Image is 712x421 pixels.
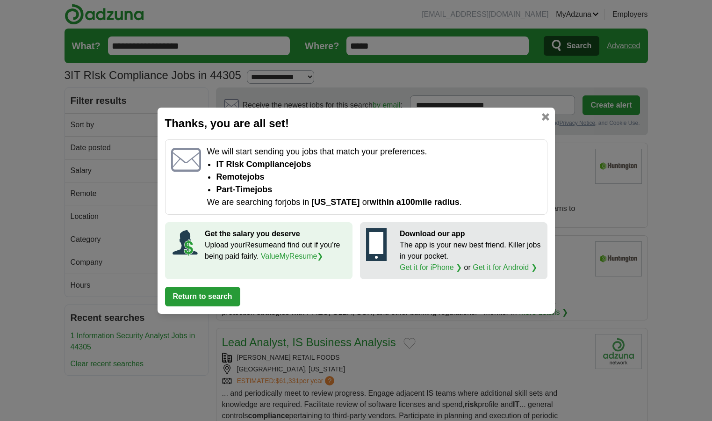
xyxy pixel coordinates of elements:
[205,228,346,240] p: Get the salary you deserve
[165,115,547,132] h2: Thanks, you are all set!
[311,197,360,207] span: [US_STATE]
[400,240,541,273] p: The app is your new best friend. Killer jobs in your pocket. or
[473,263,537,271] a: Get it for Android ❯
[261,252,324,260] a: ValueMyResume❯
[216,171,541,183] li: Remote jobs
[216,158,541,171] li: IT RIsk Compliance jobs
[165,287,240,306] button: Return to search
[370,197,460,207] span: within a 100 mile radius
[400,263,462,271] a: Get it for iPhone ❯
[400,228,541,240] p: Download our app
[216,183,541,196] li: Part-time jobs
[207,196,541,209] p: We are searching for jobs in or .
[205,240,346,262] p: Upload your Resume and find out if you're being paid fairly.
[207,145,541,158] p: We will start sending you jobs that match your preferences.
